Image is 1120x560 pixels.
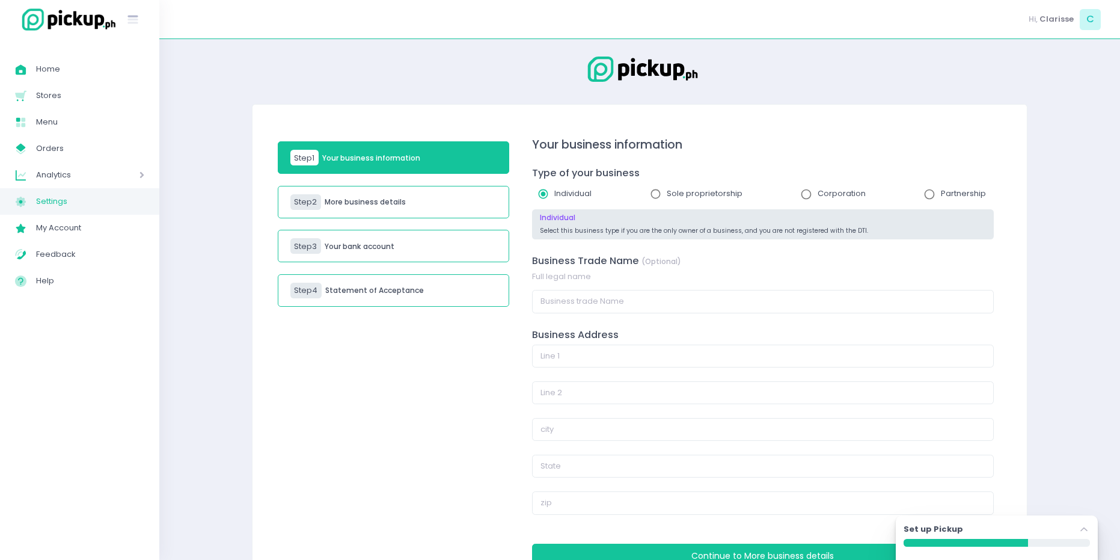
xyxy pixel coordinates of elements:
[325,286,424,295] h5: Statement of Acceptance
[36,88,144,103] span: Stores
[36,167,105,183] span: Analytics
[532,345,994,368] input: Line 1
[325,242,394,251] h5: Your bank account
[532,329,994,341] h5: Business Address
[540,226,986,236] p: Select this business type if you are the only owner of a business, and you are not registered wit...
[290,194,321,210] div: Step 2
[1039,13,1074,25] span: Clarisse
[322,154,420,162] h5: Your business information
[1080,9,1101,30] span: C
[290,238,321,254] div: Step 3
[36,247,144,262] span: Feedback
[641,256,681,266] span: (Optional)
[15,7,117,32] img: logo
[818,188,866,199] span: Corporation
[532,255,994,267] h5: Business Trade Name
[532,290,994,313] input: Business trade Name
[1029,13,1038,25] span: Hi,
[667,188,742,199] span: Sole proprietorship
[36,61,144,77] span: Home
[540,214,986,222] h5: Individual
[532,271,994,283] div: Full legal name
[532,381,994,404] input: Line 2
[36,194,144,209] span: Settings
[290,150,319,165] div: Step 1
[325,198,406,206] h5: More business details
[36,220,144,236] span: My Account
[532,138,994,152] h3: Your business information
[36,273,144,289] span: Help
[36,114,144,130] span: Menu
[554,188,592,199] span: Individual
[532,418,994,441] input: city
[532,167,994,179] h5: Type of your business
[904,523,963,535] label: Set up Pickup
[36,141,144,156] span: Orders
[941,188,986,199] span: Partnership
[290,283,322,298] div: Step 4
[532,455,994,478] input: State
[532,491,994,514] input: zip
[580,54,700,84] img: Logo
